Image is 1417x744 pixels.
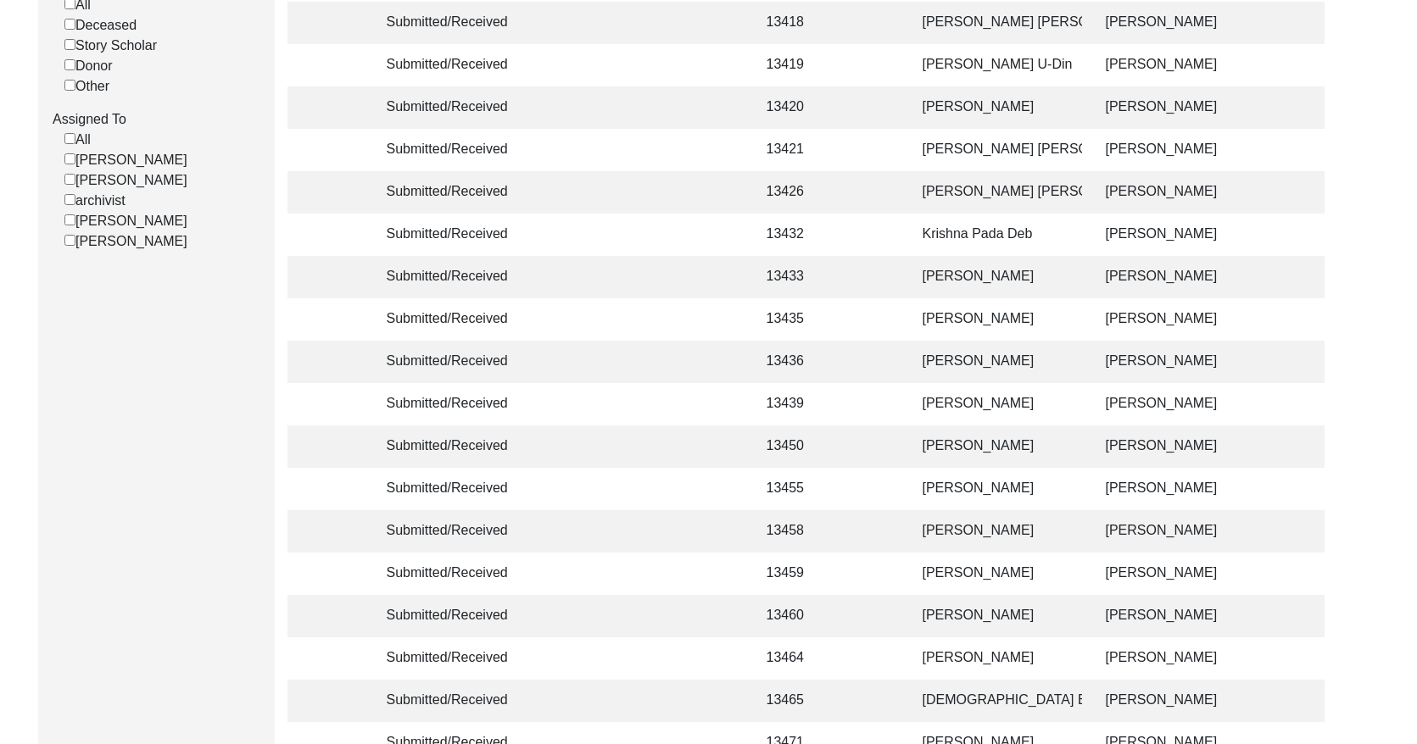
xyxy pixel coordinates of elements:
[912,341,1082,383] td: [PERSON_NAME]
[1096,383,1392,425] td: [PERSON_NAME]
[756,468,833,510] td: 13455
[756,680,833,722] td: 13465
[912,256,1082,298] td: [PERSON_NAME]
[912,86,1082,129] td: [PERSON_NAME]
[756,595,833,637] td: 13460
[1096,425,1392,468] td: [PERSON_NAME]
[377,298,529,341] td: Submitted/Received
[1096,552,1392,595] td: [PERSON_NAME]
[756,86,833,129] td: 13420
[912,383,1082,425] td: [PERSON_NAME]
[912,552,1082,595] td: [PERSON_NAME]
[64,191,126,211] label: archivist
[64,39,75,50] input: Story Scholar
[1096,341,1392,383] td: [PERSON_NAME]
[377,2,529,44] td: Submitted/Received
[64,80,75,91] input: Other
[756,552,833,595] td: 13459
[912,44,1082,86] td: [PERSON_NAME] U-Din
[756,214,833,256] td: 13432
[1096,256,1392,298] td: [PERSON_NAME]
[912,510,1082,552] td: [PERSON_NAME]
[64,231,187,252] label: [PERSON_NAME]
[377,552,529,595] td: Submitted/Received
[1096,510,1392,552] td: [PERSON_NAME]
[377,256,529,298] td: Submitted/Received
[377,86,529,129] td: Submitted/Received
[756,383,833,425] td: 13439
[756,298,833,341] td: 13435
[1096,2,1392,44] td: [PERSON_NAME]
[64,211,187,231] label: [PERSON_NAME]
[377,171,529,214] td: Submitted/Received
[377,129,529,171] td: Submitted/Received
[756,637,833,680] td: 13464
[756,2,833,44] td: 13418
[53,109,262,130] label: Assigned To
[64,19,75,30] input: Deceased
[912,171,1082,214] td: [PERSON_NAME] [PERSON_NAME]
[1096,171,1392,214] td: [PERSON_NAME]
[64,153,75,164] input: [PERSON_NAME]
[64,194,75,205] input: archivist
[756,510,833,552] td: 13458
[64,170,187,191] label: [PERSON_NAME]
[1096,214,1392,256] td: [PERSON_NAME]
[1096,298,1392,341] td: [PERSON_NAME]
[756,44,833,86] td: 13419
[1096,44,1392,86] td: [PERSON_NAME]
[64,36,157,56] label: Story Scholar
[377,425,529,468] td: Submitted/Received
[64,59,75,70] input: Donor
[64,174,75,185] input: [PERSON_NAME]
[912,2,1082,44] td: [PERSON_NAME] [PERSON_NAME]
[377,637,529,680] td: Submitted/Received
[1096,637,1392,680] td: [PERSON_NAME]
[912,468,1082,510] td: [PERSON_NAME]
[756,425,833,468] td: 13450
[64,76,109,97] label: Other
[377,680,529,722] td: Submitted/Received
[912,595,1082,637] td: [PERSON_NAME]
[912,637,1082,680] td: [PERSON_NAME]
[64,15,137,36] label: Deceased
[912,425,1082,468] td: [PERSON_NAME]
[377,468,529,510] td: Submitted/Received
[64,130,91,150] label: All
[377,595,529,637] td: Submitted/Received
[377,214,529,256] td: Submitted/Received
[1096,595,1392,637] td: [PERSON_NAME]
[64,56,113,76] label: Donor
[64,235,75,246] input: [PERSON_NAME]
[756,171,833,214] td: 13426
[64,214,75,225] input: [PERSON_NAME]
[912,214,1082,256] td: Krishna Pada Deb
[1096,468,1392,510] td: [PERSON_NAME]
[1096,86,1392,129] td: [PERSON_NAME]
[377,341,529,383] td: Submitted/Received
[1096,680,1392,722] td: [PERSON_NAME]
[912,129,1082,171] td: [PERSON_NAME] [PERSON_NAME]
[377,383,529,425] td: Submitted/Received
[912,680,1082,722] td: [DEMOGRAPHIC_DATA] Bakhash
[756,129,833,171] td: 13421
[377,510,529,552] td: Submitted/Received
[756,256,833,298] td: 13433
[912,298,1082,341] td: [PERSON_NAME]
[64,150,187,170] label: [PERSON_NAME]
[1096,129,1392,171] td: [PERSON_NAME]
[64,133,75,144] input: All
[756,341,833,383] td: 13436
[377,44,529,86] td: Submitted/Received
